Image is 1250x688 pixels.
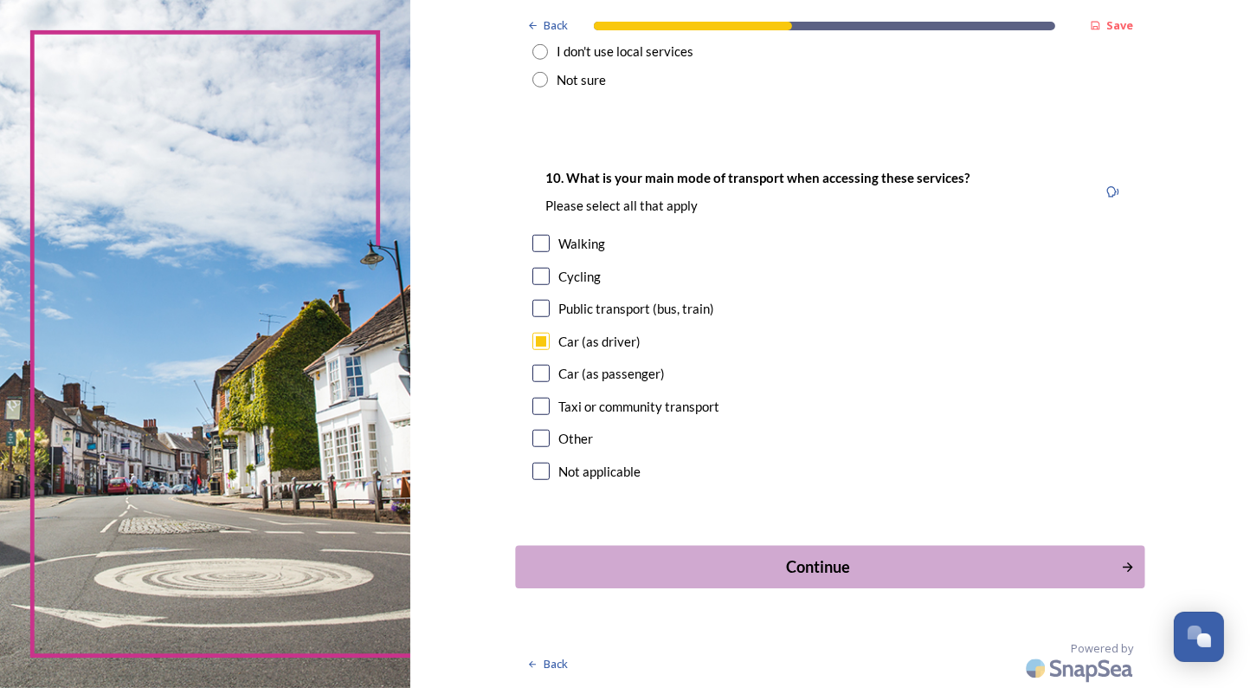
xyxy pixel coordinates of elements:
[558,364,665,384] div: Car (as passenger)
[558,234,605,254] div: Walking
[545,197,970,215] p: Please select all that apply
[1071,640,1133,657] span: Powered by
[558,299,714,319] div: Public transport (bus, train)
[557,42,693,62] div: I don't use local services
[544,656,568,672] span: Back
[558,429,593,449] div: Other
[1174,612,1224,662] button: Open Chat
[558,267,601,287] div: Cycling
[545,170,970,185] strong: 10. What is your main mode of transport when accessing these services?
[1106,17,1133,33] strong: Save
[558,332,641,352] div: Car (as driver)
[516,546,1145,588] button: Continue
[557,70,606,90] div: Not sure
[525,555,1111,579] div: Continue
[558,462,641,482] div: Not applicable
[544,17,568,34] span: Back
[558,397,719,417] div: Taxi or community transport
